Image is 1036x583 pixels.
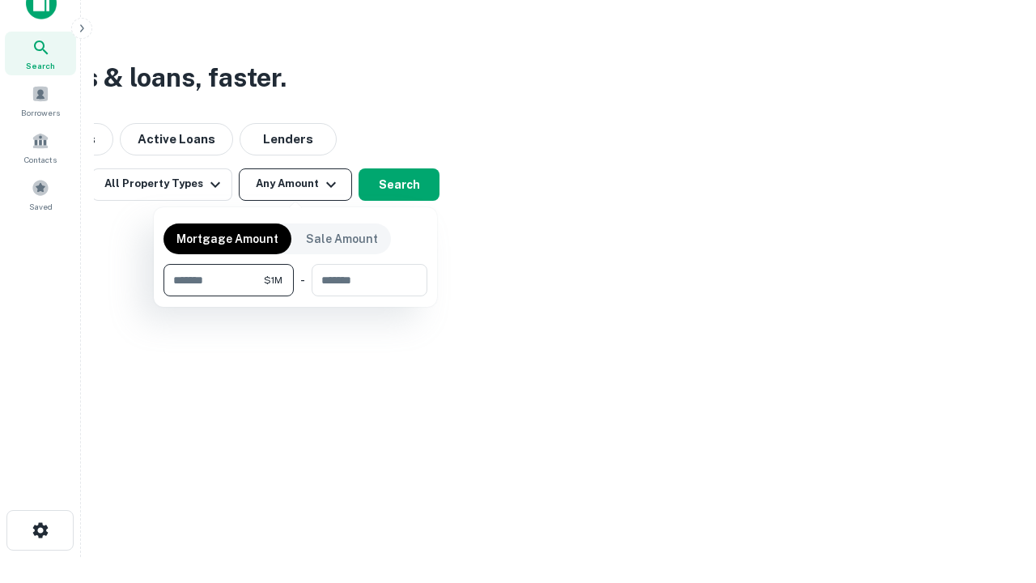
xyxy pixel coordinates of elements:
[300,264,305,296] div: -
[264,273,282,287] span: $1M
[176,230,278,248] p: Mortgage Amount
[306,230,378,248] p: Sale Amount
[955,453,1036,531] iframe: Chat Widget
